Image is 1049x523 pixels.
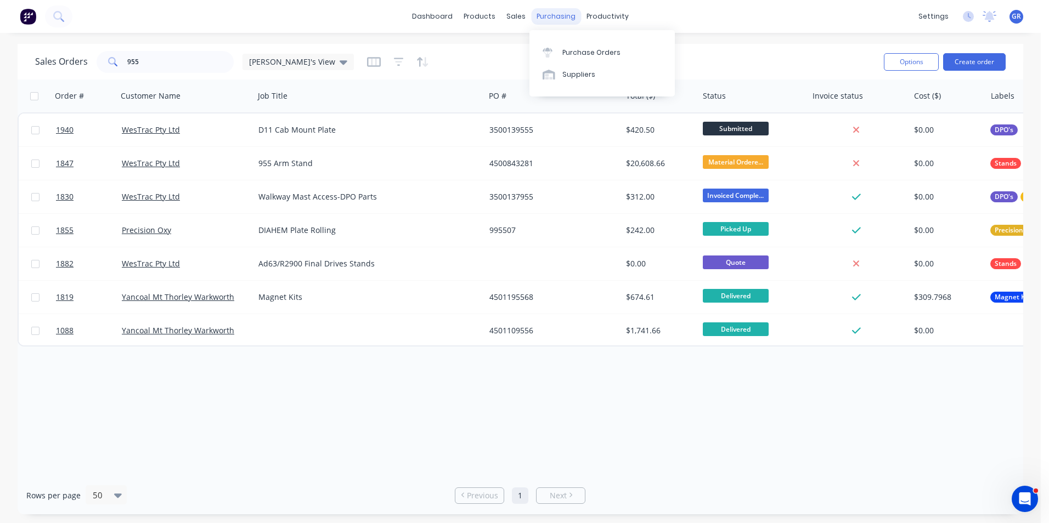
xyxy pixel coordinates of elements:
div: Cost ($) [914,90,941,101]
div: Job Title [258,90,287,101]
span: 1819 [56,292,74,303]
div: DIAHEM Plate Rolling [258,225,469,236]
div: $242.00 [626,225,691,236]
a: WesTrac Pty Ltd [122,124,180,135]
div: $420.50 [626,124,691,135]
div: $0.00 [914,158,979,169]
div: $674.61 [626,292,691,303]
span: Stands [995,258,1017,269]
span: Picked Up [703,222,769,236]
a: WesTrac Pty Ltd [122,191,180,202]
div: Invoice status [813,90,863,101]
span: Precision Oxycut [995,225,1047,236]
span: 1882 [56,258,74,269]
span: DPO's [995,191,1013,202]
div: products [458,8,501,25]
div: 3500137955 [489,191,611,202]
span: DPO's [995,124,1013,135]
div: $20,608.66 [626,158,691,169]
span: Previous [467,490,498,501]
a: Yancoal Mt Thorley Warkworth [122,292,234,302]
div: settings [913,8,954,25]
div: $0.00 [914,124,979,135]
span: Magnet Kit [995,292,1030,303]
div: $0.00 [914,225,979,236]
a: 1847 [56,147,122,180]
div: $312.00 [626,191,691,202]
a: Suppliers [529,64,675,86]
span: Invoiced Comple... [703,189,769,202]
span: 1847 [56,158,74,169]
div: Order # [55,90,84,101]
a: Yancoal Mt Thorley Warkworth [122,325,234,336]
a: Precision Oxy [122,225,171,235]
span: Rows per page [26,490,81,501]
div: Ad63/R2900 Final Drives Stands [258,258,469,269]
ul: Pagination [450,487,590,504]
div: Labels [991,90,1014,101]
a: Page 1 is your current page [512,487,528,504]
div: sales [501,8,531,25]
div: Walkway Mast Access-DPO Parts [258,191,469,202]
span: Delivered [703,289,769,303]
span: Material Ordere... [703,155,769,169]
h1: Sales Orders [35,56,88,67]
div: Purchase Orders [562,48,621,58]
span: Submitted [703,122,769,135]
a: WesTrac Pty Ltd [122,158,180,168]
span: 1940 [56,124,74,135]
span: [PERSON_NAME]'s View [249,56,335,67]
a: 1088 [56,314,122,347]
div: 4500843281 [489,158,611,169]
a: WesTrac Pty Ltd [122,258,180,269]
div: $0.00 [626,258,691,269]
a: Previous page [455,490,504,501]
button: DPO's [990,124,1018,135]
a: dashboard [407,8,458,25]
a: 1819 [56,281,122,314]
div: $309.7968 [914,292,979,303]
a: 1882 [56,247,122,280]
div: 955 Arm Stand [258,158,469,169]
span: Next [550,490,567,501]
div: Magnet Kits [258,292,469,303]
a: Purchase Orders [529,41,675,63]
iframe: Intercom live chat [1012,486,1038,512]
span: 1088 [56,325,74,336]
span: Quote [703,255,769,269]
a: 1940 [56,113,122,146]
span: 1830 [56,191,74,202]
div: Customer Name [121,90,181,101]
div: D11 Cab Mount Plate [258,124,469,135]
div: $0.00 [914,191,979,202]
div: productivity [581,8,634,25]
div: purchasing [531,8,581,25]
span: 1855 [56,225,74,236]
div: $0.00 [914,325,979,336]
button: Create order [943,53,1006,71]
div: 4501195568 [489,292,611,303]
div: PO # [489,90,506,101]
div: 3500139555 [489,124,611,135]
div: $0.00 [914,258,979,269]
img: Factory [20,8,36,25]
a: 1830 [56,180,122,213]
div: 4501109556 [489,325,611,336]
input: Search... [127,51,234,73]
button: Options [884,53,939,71]
div: Status [703,90,726,101]
div: 995507 [489,225,611,236]
span: Stands [995,158,1017,169]
a: Next page [537,490,585,501]
a: 1855 [56,214,122,247]
span: Delivered [703,322,769,336]
div: Suppliers [562,70,595,79]
span: GR [1012,12,1021,21]
div: $1,741.66 [626,325,691,336]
